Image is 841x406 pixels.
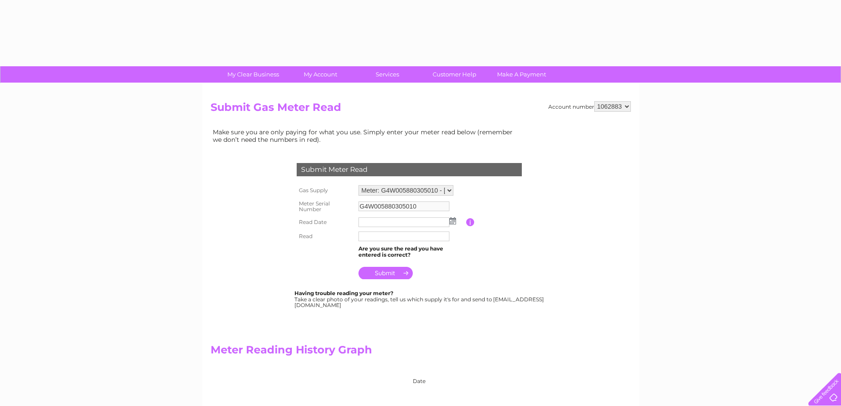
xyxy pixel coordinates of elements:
th: Gas Supply [294,183,356,198]
img: ... [449,217,456,224]
a: My Account [284,66,357,83]
input: Information [466,218,475,226]
a: Make A Payment [485,66,558,83]
div: Take a clear photo of your readings, tell us which supply it's for and send to [EMAIL_ADDRESS][DO... [294,290,545,308]
h2: Submit Gas Meter Read [211,101,631,118]
th: Read [294,229,356,243]
div: Date [272,369,520,384]
div: Account number [548,101,631,112]
th: Meter Serial Number [294,198,356,216]
a: Customer Help [418,66,491,83]
input: Submit [358,267,413,279]
a: Services [351,66,424,83]
td: Are you sure the read you have entered is correct? [356,243,466,260]
a: My Clear Business [217,66,290,83]
h2: Meter Reading History Graph [211,344,520,360]
th: Read Date [294,215,356,229]
div: Submit Meter Read [297,163,522,176]
b: Having trouble reading your meter? [294,290,393,296]
td: Make sure you are only paying for what you use. Simply enter your meter read below (remember we d... [211,126,520,145]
